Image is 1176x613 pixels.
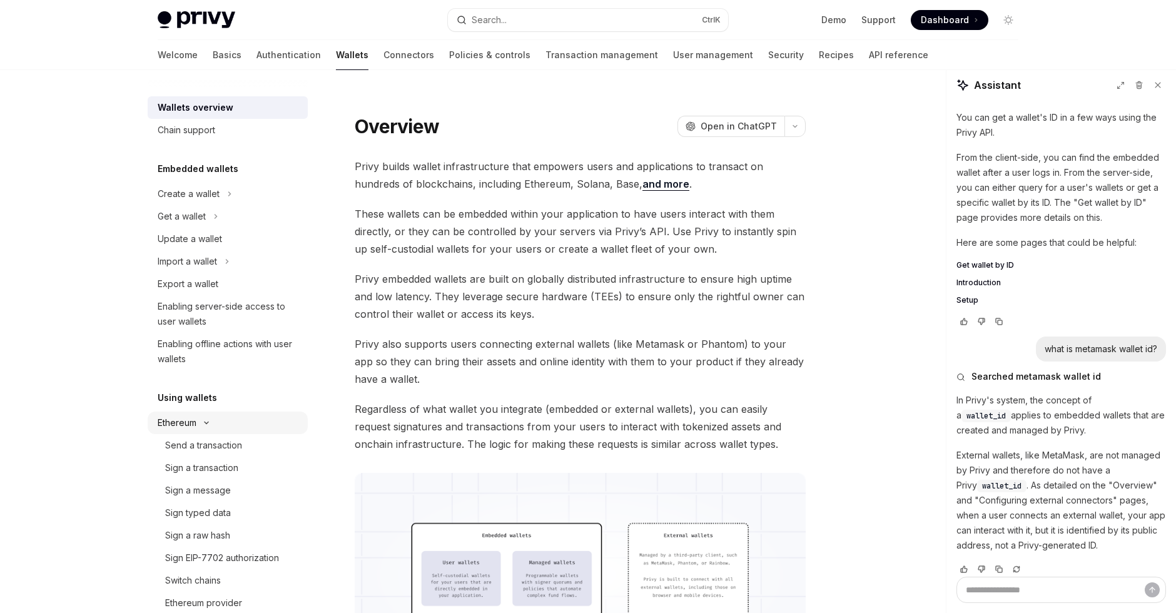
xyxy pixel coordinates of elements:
div: Enabling server-side access to user wallets [158,299,300,329]
a: Recipes [819,40,854,70]
span: Assistant [974,78,1021,93]
a: Sign a transaction [148,457,308,479]
span: Dashboard [921,14,969,26]
span: Open in ChatGPT [701,120,777,133]
a: API reference [869,40,928,70]
a: Wallets overview [148,96,308,119]
a: Demo [821,14,846,26]
a: Support [861,14,896,26]
h5: Using wallets [158,390,217,405]
a: Basics [213,40,241,70]
a: Welcome [158,40,198,70]
button: Searched metamask wallet id [956,370,1166,383]
span: These wallets can be embedded within your application to have users interact with them directly, ... [355,205,806,258]
a: Enabling server-side access to user wallets [148,295,308,333]
div: Update a wallet [158,231,222,246]
a: Transaction management [545,40,658,70]
a: Security [768,40,804,70]
a: Get wallet by ID [956,260,1166,270]
p: In Privy's system, the concept of a applies to embedded wallets that are created and managed by P... [956,393,1166,438]
a: Policies & controls [449,40,530,70]
div: Ethereum [158,415,196,430]
a: Export a wallet [148,273,308,295]
img: light logo [158,11,235,29]
a: User management [673,40,753,70]
a: Setup [956,295,1166,305]
a: Connectors [383,40,434,70]
div: Wallets overview [158,100,233,115]
a: Send a transaction [148,434,308,457]
span: wallet_id [966,411,1006,421]
div: Enabling offline actions with user wallets [158,337,300,367]
p: Here are some pages that could be helpful: [956,235,1166,250]
span: Privy also supports users connecting external wallets (like Metamask or Phantom) to your app so t... [355,335,806,388]
span: Get wallet by ID [956,260,1014,270]
div: Create a wallet [158,186,220,201]
div: Send a transaction [165,438,242,453]
a: Dashboard [911,10,988,30]
div: Sign a raw hash [165,528,230,543]
div: Sign a transaction [165,460,238,475]
div: Import a wallet [158,254,217,269]
button: Send message [1145,582,1160,597]
h1: Overview [355,115,439,138]
button: Open in ChatGPT [677,116,784,137]
p: You can get a wallet's ID in a few ways using the Privy API. [956,110,1166,140]
a: and more [642,178,689,191]
span: Regardless of what wallet you integrate (embedded or external wallets), you can easily request si... [355,400,806,453]
span: Privy builds wallet infrastructure that empowers users and applications to transact on hundreds o... [355,158,806,193]
a: Update a wallet [148,228,308,250]
span: wallet_id [982,481,1021,491]
button: Search...CtrlK [448,9,728,31]
button: Toggle dark mode [998,10,1018,30]
div: Sign EIP-7702 authorization [165,550,279,565]
a: Sign a raw hash [148,524,308,547]
div: Sign a message [165,483,231,498]
a: Switch chains [148,569,308,592]
div: Chain support [158,123,215,138]
div: Switch chains [165,573,221,588]
a: Sign typed data [148,502,308,524]
p: From the client-side, you can find the embedded wallet after a user logs in. From the server-side... [956,150,1166,225]
div: Ethereum provider [165,595,242,610]
a: Sign EIP-7702 authorization [148,547,308,569]
a: Introduction [956,278,1166,288]
h5: Embedded wallets [158,161,238,176]
span: Ctrl K [702,15,721,25]
span: Privy embedded wallets are built on globally distributed infrastructure to ensure high uptime and... [355,270,806,323]
div: Export a wallet [158,276,218,291]
div: Sign typed data [165,505,231,520]
a: Authentication [256,40,321,70]
a: Chain support [148,119,308,141]
span: Introduction [956,278,1001,288]
a: Wallets [336,40,368,70]
a: Sign a message [148,479,308,502]
div: what is metamask wallet id? [1045,343,1157,355]
span: Setup [956,295,978,305]
a: Enabling offline actions with user wallets [148,333,308,370]
span: Searched metamask wallet id [971,370,1101,383]
div: Get a wallet [158,209,206,224]
p: External wallets, like MetaMask, are not managed by Privy and therefore do not have a Privy . As ... [956,448,1166,553]
div: Search... [472,13,507,28]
